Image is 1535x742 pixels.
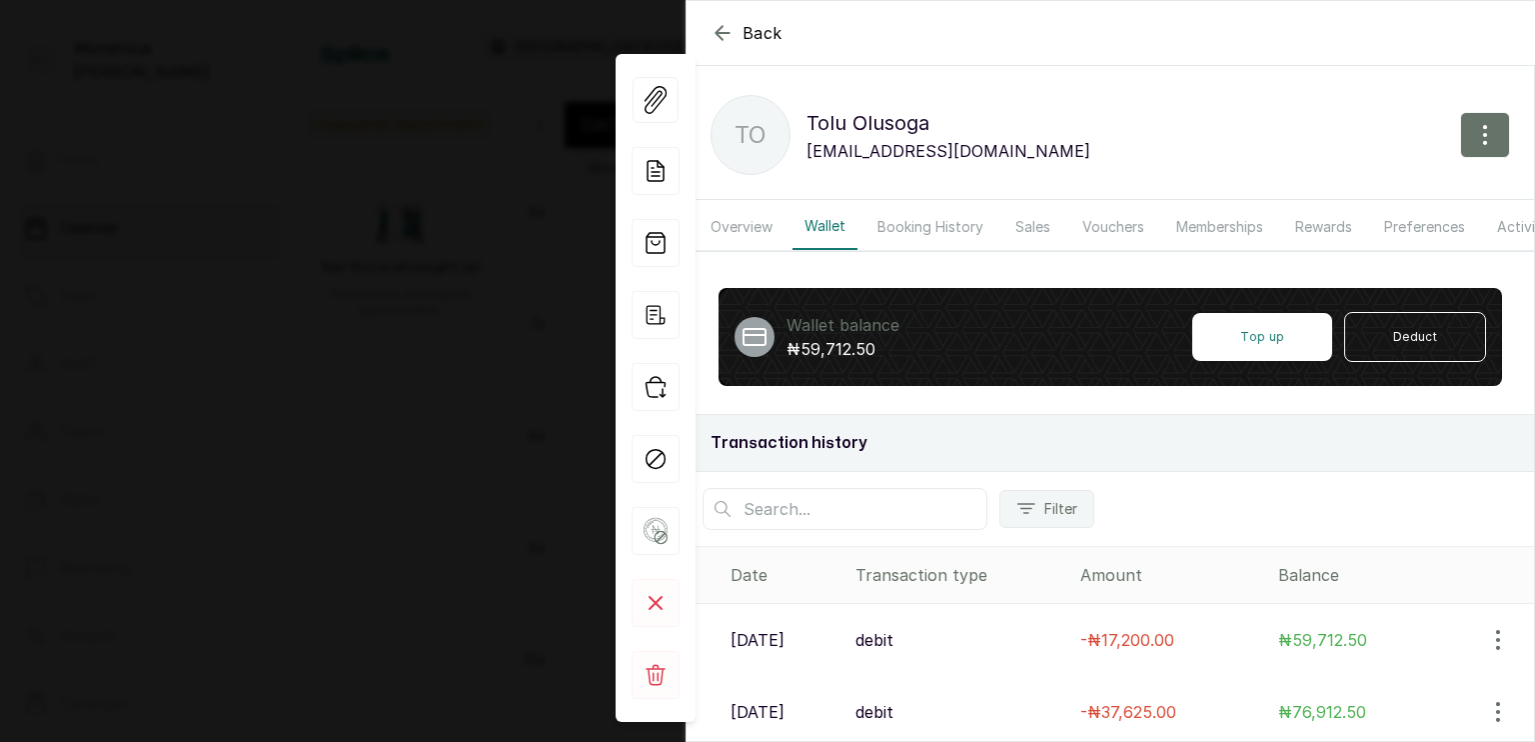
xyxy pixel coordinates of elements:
[1164,204,1275,250] button: Memberships
[855,628,893,652] p: debit
[711,21,782,45] button: Back
[1044,499,1077,519] span: Filter
[865,204,995,250] button: Booking History
[806,139,1090,163] p: [EMAIL_ADDRESS][DOMAIN_NAME]
[792,204,857,250] button: Wallet
[703,488,987,530] input: Search...
[1080,702,1176,722] span: - ₦37,625.00
[1192,313,1332,361] button: Top up
[1283,204,1364,250] button: Rewards
[731,700,784,724] p: [DATE]
[1344,312,1486,362] button: Deduct
[1080,563,1262,587] div: Amount
[806,107,1090,139] p: Tolu Olusoga
[1070,204,1156,250] button: Vouchers
[786,313,899,337] p: Wallet balance
[711,431,1510,455] h2: Transaction history
[1278,563,1526,587] div: Balance
[731,628,784,652] p: [DATE]
[731,563,839,587] div: Date
[1003,204,1062,250] button: Sales
[743,21,782,45] span: Back
[699,204,784,250] button: Overview
[735,117,767,153] p: TO
[1080,630,1174,650] span: - ₦17,200.00
[1372,204,1477,250] button: Preferences
[855,563,1064,587] div: Transaction type
[1278,702,1366,722] span: ₦76,912.50
[855,700,893,724] p: debit
[786,337,899,361] p: ₦59,712.50
[1278,630,1367,650] span: ₦59,712.50
[999,490,1094,528] button: Filter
